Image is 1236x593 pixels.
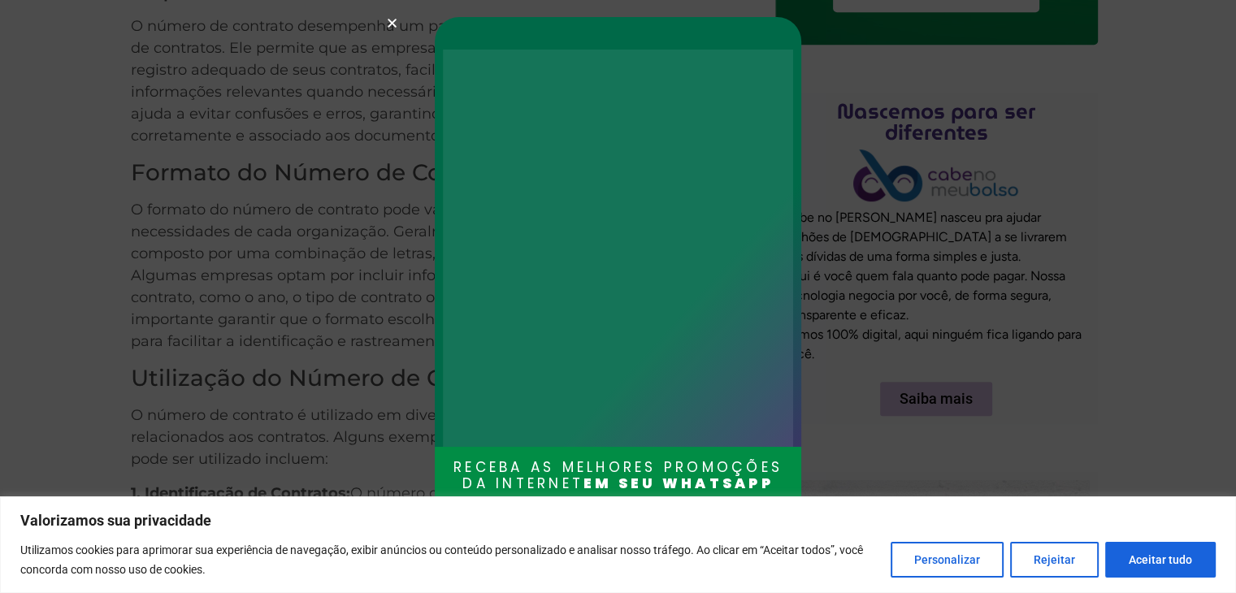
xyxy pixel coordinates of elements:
button: Rejeitar [1010,542,1099,578]
b: EM SEU WHATSAPP [583,474,774,493]
p: Utilizamos cookies para aprimorar sua experiência de navegação, exibir anúncios ou conteúdo perso... [20,540,878,579]
h3: RECEBA AS MELHORES PROMOÇÕES DA INTERNET [442,459,794,492]
button: Personalizar [891,542,1004,578]
img: celular-oferta [443,50,793,526]
p: Valorizamos sua privacidade [20,511,1216,530]
a: Close [386,17,398,29]
button: Aceitar tudo [1105,542,1216,578]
